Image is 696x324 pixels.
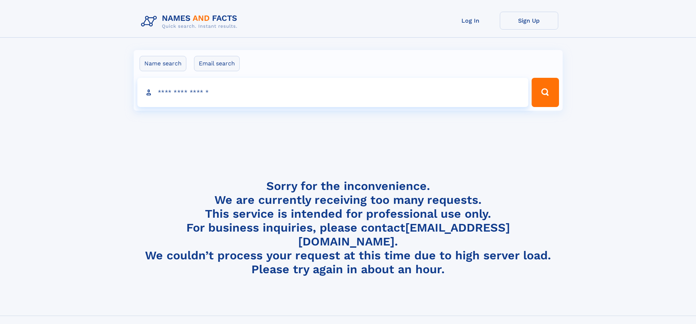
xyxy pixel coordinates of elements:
[500,12,558,30] a: Sign Up
[441,12,500,30] a: Log In
[137,78,529,107] input: search input
[138,12,243,31] img: Logo Names and Facts
[194,56,240,71] label: Email search
[138,179,558,277] h4: Sorry for the inconvenience. We are currently receiving too many requests. This service is intend...
[532,78,559,107] button: Search Button
[140,56,186,71] label: Name search
[298,221,510,248] a: [EMAIL_ADDRESS][DOMAIN_NAME]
